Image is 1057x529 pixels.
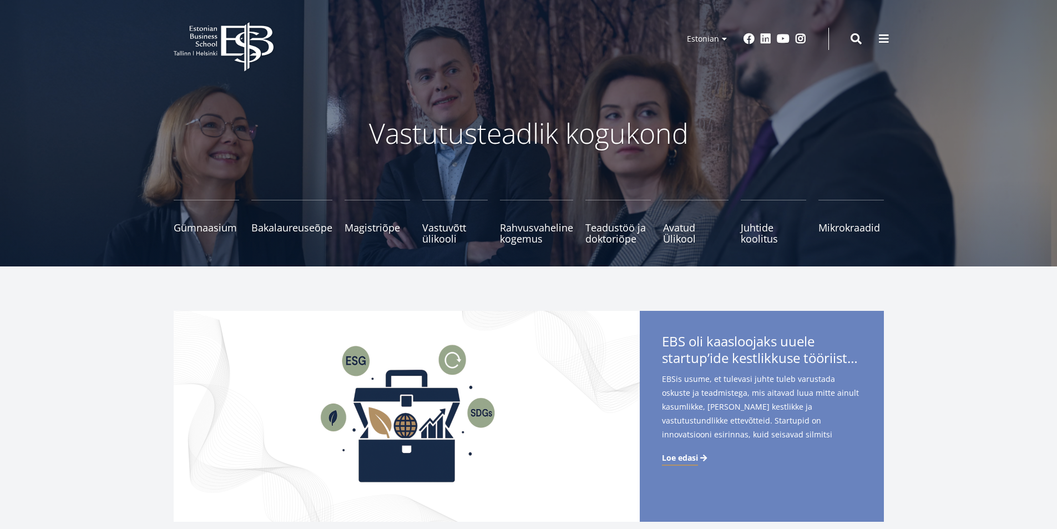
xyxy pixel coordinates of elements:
span: EBSis usume, et tulevasi juhte tuleb varustada oskuste ja teadmistega, mis aitavad luua mitte ain... [662,372,862,459]
span: Juhtide koolitus [741,222,806,244]
a: Loe edasi [662,452,709,463]
span: Teadustöö ja doktoriõpe [585,222,651,244]
a: Linkedin [760,33,771,44]
span: Rahvusvaheline kogemus [500,222,573,244]
span: Mikrokraadid [818,222,884,233]
span: Magistriõpe [345,222,410,233]
a: Rahvusvaheline kogemus [500,200,573,244]
p: Vastutusteadlik kogukond [235,117,823,150]
a: Instagram [795,33,806,44]
a: Juhtide koolitus [741,200,806,244]
img: Startup toolkit image [174,311,640,522]
span: Bakalaureuseõpe [251,222,332,233]
a: Teadustöö ja doktoriõpe [585,200,651,244]
a: Avatud Ülikool [663,200,729,244]
a: Magistriõpe [345,200,410,244]
span: Gümnaasium [174,222,239,233]
span: Loe edasi [662,452,698,463]
span: EBS oli kaasloojaks uuele [662,333,862,370]
span: Vastuvõtt ülikooli [422,222,488,244]
a: Youtube [777,33,790,44]
span: Avatud Ülikool [663,222,729,244]
a: Facebook [744,33,755,44]
a: Bakalaureuseõpe [251,200,332,244]
a: Mikrokraadid [818,200,884,244]
a: Gümnaasium [174,200,239,244]
a: Vastuvõtt ülikooli [422,200,488,244]
span: startup’ide kestlikkuse tööriistakastile [662,350,862,366]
